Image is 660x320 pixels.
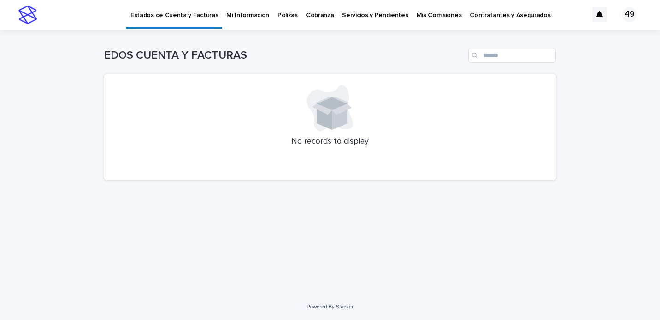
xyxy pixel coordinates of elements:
[104,49,465,62] h1: EDOS CUENTA Y FACTURAS
[622,7,637,22] div: 49
[115,137,545,147] p: No records to display
[468,48,556,63] input: Search
[306,304,353,309] a: Powered By Stacker
[18,6,37,24] img: stacker-logo-s-only.png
